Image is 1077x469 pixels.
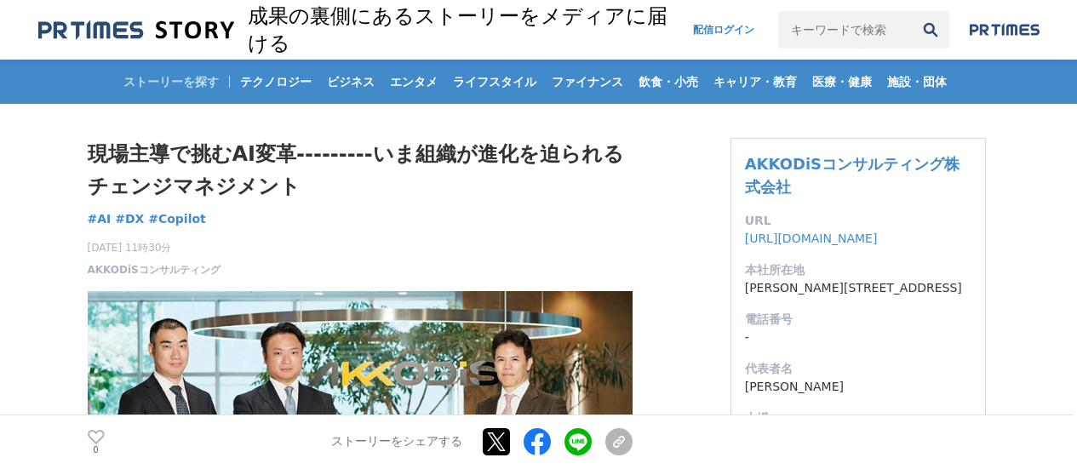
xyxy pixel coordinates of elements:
h2: 成果の裏側にあるストーリーをメディアに届ける [248,3,677,57]
a: エンタメ [383,60,444,104]
span: 医療・健康 [805,74,879,89]
a: AKKODiSコンサルティング [88,262,221,277]
a: キャリア・教育 [707,60,804,104]
a: ライフスタイル [446,60,543,104]
h1: 現場主導で挑むAI変革---------いま組織が進化を迫られるチェンジマネジメント [88,138,633,203]
span: #Copilot [148,211,206,226]
span: ライフスタイル [446,74,543,89]
a: 配信ログイン [676,11,771,49]
input: キーワードで検索 [778,11,911,49]
span: #DX [115,211,144,226]
a: ビジネス [320,60,381,104]
a: 医療・健康 [805,60,879,104]
dd: [PERSON_NAME][STREET_ADDRESS] [745,279,971,297]
a: #AI [88,210,112,228]
p: ストーリーをシェアする [331,435,462,450]
dt: 代表者名 [745,360,971,378]
a: 成果の裏側にあるストーリーをメディアに届ける 成果の裏側にあるストーリーをメディアに届ける [38,3,677,57]
span: ファイナンス [545,74,630,89]
dt: URL [745,212,971,230]
a: [URL][DOMAIN_NAME] [745,232,878,245]
a: #DX [115,210,144,228]
span: [DATE] 11時30分 [88,240,221,255]
span: 飲食・小売 [632,74,705,89]
button: 検索 [912,11,949,49]
p: 0 [88,446,105,455]
dd: [PERSON_NAME] [745,378,971,396]
img: prtimes [970,23,1040,37]
a: ファイナンス [545,60,630,104]
span: #AI [88,211,112,226]
a: テクノロジー [233,60,318,104]
span: テクノロジー [233,74,318,89]
dd: - [745,329,971,346]
dt: 本社所在地 [745,261,971,279]
dt: 上場 [745,409,971,427]
a: #Copilot [148,210,206,228]
a: 施設・団体 [880,60,954,104]
span: エンタメ [383,74,444,89]
span: キャリア・教育 [707,74,804,89]
a: 飲食・小売 [632,60,705,104]
dt: 電話番号 [745,311,971,329]
span: ビジネス [320,74,381,89]
span: 施設・団体 [880,74,954,89]
img: 成果の裏側にあるストーリーをメディアに届ける [38,19,234,42]
a: AKKODiSコンサルティング株式会社 [745,155,960,196]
